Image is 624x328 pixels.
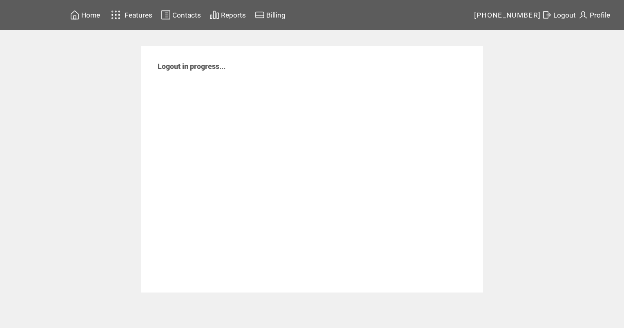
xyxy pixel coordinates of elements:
[553,11,576,19] span: Logout
[255,10,265,20] img: creidtcard.svg
[208,9,247,21] a: Reports
[590,11,610,19] span: Profile
[158,62,225,71] span: Logout in progress...
[160,9,202,21] a: Contacts
[578,10,588,20] img: profile.svg
[69,9,101,21] a: Home
[161,10,171,20] img: contacts.svg
[81,11,100,19] span: Home
[172,11,201,19] span: Contacts
[209,10,219,20] img: chart.svg
[221,11,246,19] span: Reports
[107,7,154,23] a: Features
[70,10,80,20] img: home.svg
[125,11,152,19] span: Features
[266,11,285,19] span: Billing
[541,9,577,21] a: Logout
[254,9,287,21] a: Billing
[109,8,123,22] img: features.svg
[577,9,611,21] a: Profile
[542,10,552,20] img: exit.svg
[474,11,541,19] span: [PHONE_NUMBER]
